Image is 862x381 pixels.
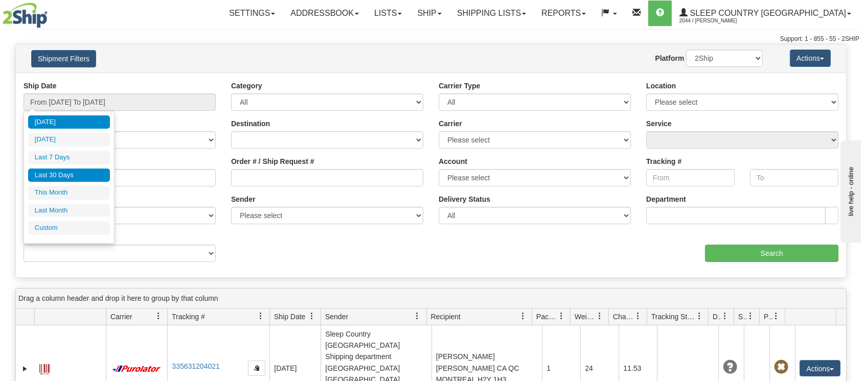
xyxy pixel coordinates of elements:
a: Ship Date filter column settings [303,307,321,325]
label: Location [646,81,676,91]
li: This Month [28,186,110,200]
a: Reports [534,1,594,26]
span: Sender [325,312,348,322]
iframe: chat widget [838,138,861,243]
span: Recipient [431,312,461,322]
button: Actions [790,50,831,67]
a: Shipping lists [449,1,534,26]
li: [DATE] [28,133,110,147]
a: Charge filter column settings [629,307,647,325]
button: Actions [800,360,841,376]
a: Expand [20,364,30,374]
span: Shipment Issues [738,312,747,322]
button: Copy to clipboard [248,361,265,376]
label: Account [439,156,467,166]
span: Delivery Status [713,312,721,322]
label: Destination [231,118,270,129]
a: Delivery Status filter column settings [716,307,734,325]
label: Ship Date [24,81,57,91]
input: To [750,169,838,186]
span: Unknown [723,360,737,374]
a: 335631204021 [172,362,219,370]
li: Custom [28,221,110,235]
img: 11 - Purolator [110,365,163,373]
a: Tracking # filter column settings [252,307,269,325]
a: Lists [367,1,410,26]
label: Department [646,194,686,204]
li: Last 30 Days [28,169,110,182]
a: Settings [221,1,283,26]
span: Pickup Status [764,312,773,322]
li: Last 7 Days [28,151,110,164]
span: Weight [575,312,596,322]
label: Carrier [439,118,462,129]
a: Pickup Status filter column settings [767,307,785,325]
a: Tracking Status filter column settings [691,307,708,325]
button: Shipment Filters [31,50,96,67]
div: grid grouping header [16,289,846,308]
div: live help - online [8,9,95,16]
li: Last Month [28,204,110,218]
a: Label [39,360,50,376]
label: Sender [231,194,255,204]
span: 2044 / [PERSON_NAME] [679,16,756,26]
a: Ship [410,1,449,26]
div: Support: 1 - 855 - 55 - 2SHIP [3,35,859,43]
li: [DATE] [28,115,110,129]
span: Tracking Status [651,312,696,322]
img: logo2044.jpg [3,3,48,28]
input: Search [705,245,838,262]
input: From [646,169,735,186]
label: Platform [655,53,684,63]
label: Carrier Type [439,81,480,91]
a: Packages filter column settings [553,307,570,325]
a: Shipment Issues filter column settings [742,307,759,325]
a: Recipient filter column settings [514,307,532,325]
span: Ship Date [274,312,305,322]
span: Tracking # [172,312,205,322]
span: Sleep Country [GEOGRAPHIC_DATA] [688,9,846,17]
a: Sender filter column settings [409,307,426,325]
span: Charge [613,312,634,322]
label: Category [231,81,262,91]
label: Delivery Status [439,194,490,204]
span: Carrier [110,312,132,322]
a: Carrier filter column settings [150,307,167,325]
label: Order # / Ship Request # [231,156,314,166]
a: Weight filter column settings [591,307,608,325]
label: Service [646,118,672,129]
span: Packages [536,312,558,322]
label: Tracking # [646,156,682,166]
a: Addressbook [283,1,367,26]
a: Sleep Country [GEOGRAPHIC_DATA] 2044 / [PERSON_NAME] [672,1,859,26]
span: Pickup Not Assigned [774,360,788,374]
